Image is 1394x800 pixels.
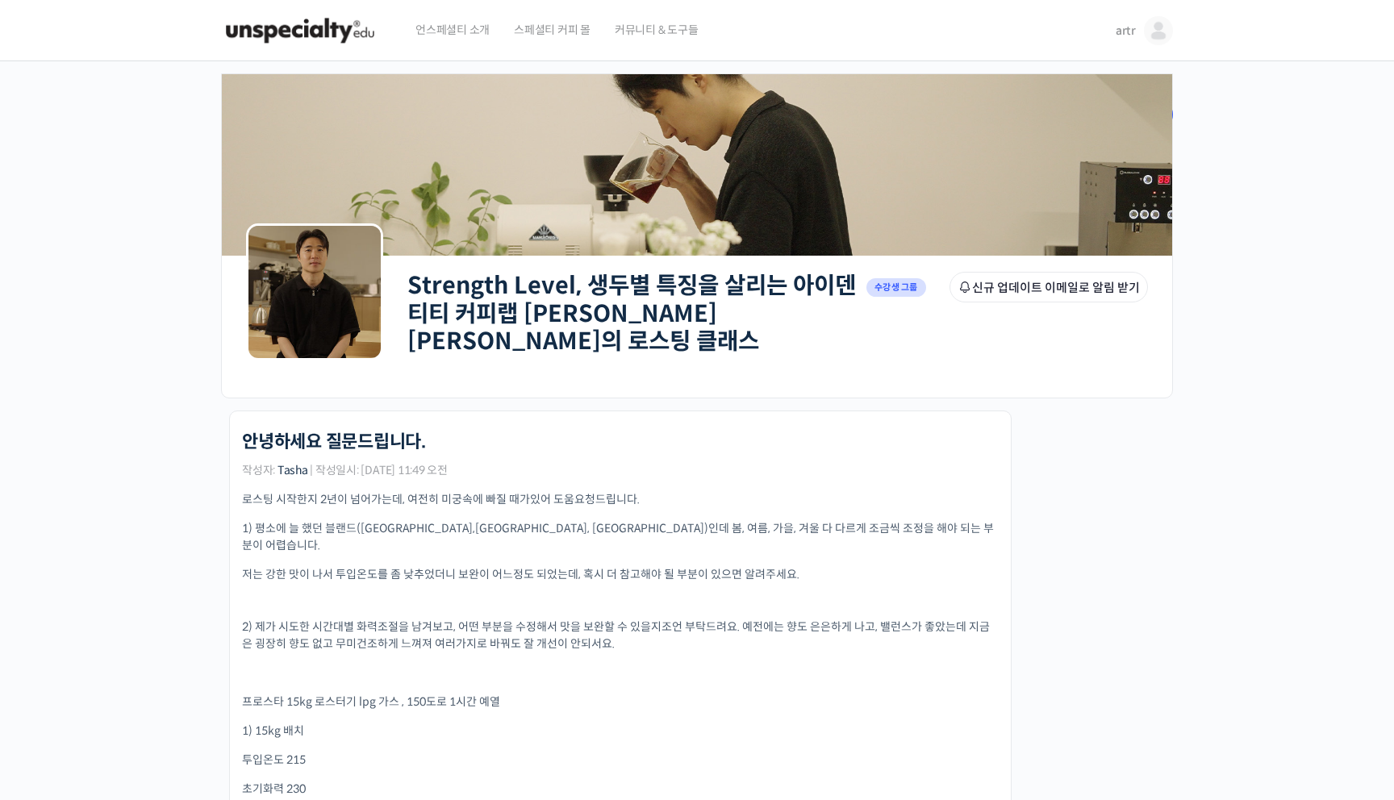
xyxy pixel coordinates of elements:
[278,463,308,477] a: Tasha
[242,781,999,798] p: 초기화력 230
[242,752,999,769] p: 투입온도 215
[950,272,1148,302] button: 신규 업데이트 이메일로 알림 받기
[1116,23,1136,38] span: artr
[242,694,500,709] span: 프로스타 15kg 로스터기 lpg 가스 , 150도로 1시간 예열
[407,271,856,356] a: Strength Level, 생두별 특징을 살리는 아이덴티티 커피랩 [PERSON_NAME] [PERSON_NAME]의 로스팅 클래스
[242,491,999,508] p: 로스팅 시작한지 2년이 넘어가는데, 여전히 미궁속에 빠질 때가있어 도움요청드립니다.
[242,619,999,652] p: 2) 제가 시도한 시간대별 화력조절을 남겨보고, 어떤 부분을 수정해서 맛을 보완할 수 있을지조언 부탁드려요. 예전에는 향도 은은하게 나고, 밸런스가 좋았는데 지금은 굉장히 향...
[242,520,999,554] p: 1) 평소에 늘 했던 블랜드([GEOGRAPHIC_DATA],[GEOGRAPHIC_DATA], [GEOGRAPHIC_DATA])인데 봄, 여름, 가을, 겨울 다 다르게 조금씩...
[242,431,426,452] h1: 안녕하세요 질문드립니다.
[242,465,448,476] span: 작성자: | 작성일시: [DATE] 11:49 오전
[866,278,926,297] span: 수강생 그룹
[242,723,999,740] p: 1) 15kg 배치
[242,566,999,583] p: 저는 강한 맛이 나서 투입온도를 좀 낮추었더니 보완이 어느정도 되었는데, 혹시 더 참고해야 될 부분이 있으면 알려주세요.
[246,223,383,360] img: Group logo of Strength Level, 생두별 특징을 살리는 아이덴티티 커피랩 윤원균 대표의 로스팅 클래스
